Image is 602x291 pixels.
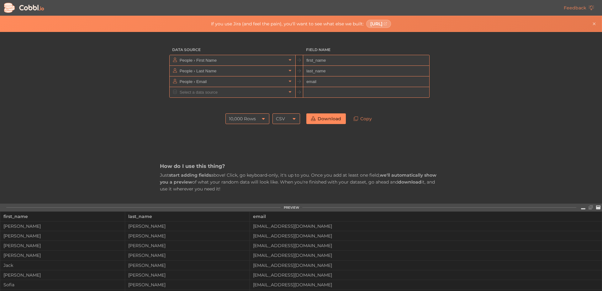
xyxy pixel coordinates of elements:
[250,282,602,287] div: [EMAIL_ADDRESS][DOMAIN_NAME]
[0,253,125,258] div: [PERSON_NAME]
[590,20,598,28] button: Close banner
[0,263,125,268] div: Jack
[306,113,346,124] a: Download
[250,233,602,238] div: [EMAIL_ADDRESS][DOMAIN_NAME]
[349,113,377,124] a: Copy
[250,243,602,248] div: [EMAIL_ADDRESS][DOMAIN_NAME]
[253,212,599,221] div: email
[250,224,602,229] div: [EMAIL_ADDRESS][DOMAIN_NAME]
[303,44,430,55] h3: Field Name
[125,233,250,238] div: [PERSON_NAME]
[0,282,125,287] div: Sofia
[125,282,250,287] div: [PERSON_NAME]
[125,253,250,258] div: [PERSON_NAME]
[211,21,364,26] span: If you use Jira (and feel the pain), you'll want to see what else we built:
[559,3,599,13] a: Feedback
[0,224,125,229] div: [PERSON_NAME]
[250,263,602,268] div: [EMAIL_ADDRESS][DOMAIN_NAME]
[178,66,286,76] input: Select a data source
[169,172,211,178] strong: start adding fields
[0,243,125,248] div: [PERSON_NAME]
[178,55,286,65] input: Select a data source
[125,273,250,278] div: [PERSON_NAME]
[398,179,421,185] strong: download
[178,87,286,97] input: Select a data source
[250,253,602,258] div: [EMAIL_ADDRESS][DOMAIN_NAME]
[0,273,125,278] div: [PERSON_NAME]
[160,203,442,210] h3: What are we aiming to do here?
[370,21,383,26] span: [URL]
[366,20,391,28] a: [URL]
[125,224,250,229] div: [PERSON_NAME]
[125,243,250,248] div: [PERSON_NAME]
[160,163,442,169] h3: How do I use this thing?
[125,263,250,268] div: [PERSON_NAME]
[128,212,246,221] div: last_name
[284,206,299,210] div: PREVIEW
[169,44,296,55] h3: Data Source
[276,113,285,124] div: CSV
[3,212,122,221] div: first_name
[178,76,286,87] input: Select a data source
[0,233,125,238] div: [PERSON_NAME]
[160,172,442,193] p: Just above! Click, go keyboard-only, it's up to you. Once you add at least one field, of what you...
[229,113,256,124] div: 10,000 Rows
[250,273,602,278] div: [EMAIL_ADDRESS][DOMAIN_NAME]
